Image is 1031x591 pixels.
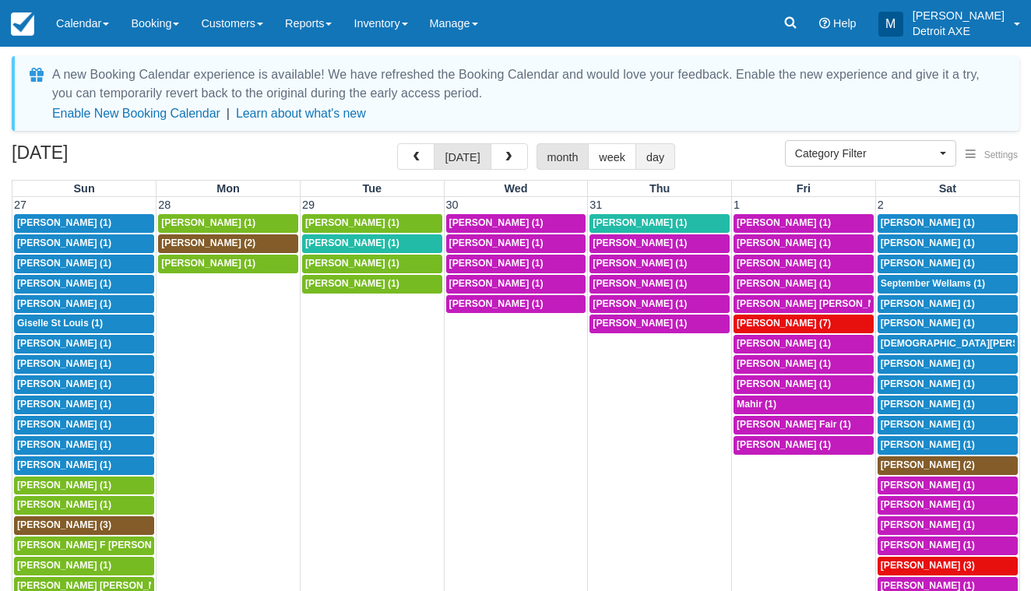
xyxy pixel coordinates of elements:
[12,199,28,211] span: 27
[12,143,209,172] h2: [DATE]
[785,140,956,167] button: Category Filter
[17,338,111,349] span: [PERSON_NAME] (1)
[737,258,831,269] span: [PERSON_NAME] (1)
[17,237,111,248] span: [PERSON_NAME] (1)
[881,519,975,530] span: [PERSON_NAME] (1)
[734,315,874,333] a: [PERSON_NAME] (7)
[881,480,975,491] span: [PERSON_NAME] (1)
[881,318,975,329] span: [PERSON_NAME] (1)
[881,580,975,591] span: [PERSON_NAME] (1)
[158,255,298,273] a: [PERSON_NAME] (1)
[14,355,154,374] a: [PERSON_NAME] (1)
[446,275,586,294] a: [PERSON_NAME] (1)
[302,275,442,294] a: [PERSON_NAME] (1)
[158,234,298,253] a: [PERSON_NAME] (2)
[737,338,831,349] span: [PERSON_NAME] (1)
[446,214,586,233] a: [PERSON_NAME] (1)
[878,516,1018,535] a: [PERSON_NAME] (1)
[732,199,741,211] span: 1
[734,275,874,294] a: [PERSON_NAME] (1)
[878,496,1018,515] a: [PERSON_NAME] (1)
[878,396,1018,414] a: [PERSON_NAME] (1)
[14,436,154,455] a: [PERSON_NAME] (1)
[14,295,154,314] a: [PERSON_NAME] (1)
[449,237,544,248] span: [PERSON_NAME] (1)
[878,456,1018,475] a: [PERSON_NAME] (2)
[593,318,687,329] span: [PERSON_NAME] (1)
[881,278,985,289] span: September Wellams (1)
[881,439,975,450] span: [PERSON_NAME] (1)
[17,419,111,430] span: [PERSON_NAME] (1)
[734,335,874,354] a: [PERSON_NAME] (1)
[537,143,589,170] button: month
[446,255,586,273] a: [PERSON_NAME] (1)
[589,275,730,294] a: [PERSON_NAME] (1)
[14,255,154,273] a: [PERSON_NAME] (1)
[881,258,975,269] span: [PERSON_NAME] (1)
[878,275,1018,294] a: September Wellams (1)
[158,214,298,233] a: [PERSON_NAME] (1)
[734,255,874,273] a: [PERSON_NAME] (1)
[819,18,830,29] i: Help
[737,439,831,450] span: [PERSON_NAME] (1)
[14,477,154,495] a: [PERSON_NAME] (1)
[17,217,111,228] span: [PERSON_NAME] (1)
[635,143,675,170] button: day
[301,199,316,211] span: 29
[878,295,1018,314] a: [PERSON_NAME] (1)
[881,419,975,430] span: [PERSON_NAME] (1)
[589,255,730,273] a: [PERSON_NAME] (1)
[305,258,399,269] span: [PERSON_NAME] (1)
[363,182,382,195] span: Tue
[52,106,220,121] button: Enable New Booking Calendar
[881,358,975,369] span: [PERSON_NAME] (1)
[878,436,1018,455] a: [PERSON_NAME] (1)
[878,234,1018,253] a: [PERSON_NAME] (1)
[734,396,874,414] a: Mahir (1)
[446,295,586,314] a: [PERSON_NAME] (1)
[797,182,811,195] span: Fri
[734,295,874,314] a: [PERSON_NAME] [PERSON_NAME] (1)
[593,258,687,269] span: [PERSON_NAME] (1)
[449,278,544,289] span: [PERSON_NAME] (1)
[17,560,111,571] span: [PERSON_NAME] (1)
[878,536,1018,555] a: [PERSON_NAME] (1)
[14,375,154,394] a: [PERSON_NAME] (1)
[878,557,1018,575] a: [PERSON_NAME] (3)
[74,182,95,195] span: Sun
[11,12,34,36] img: checkfront-main-nav-mini-logo.png
[17,459,111,470] span: [PERSON_NAME] (1)
[14,214,154,233] a: [PERSON_NAME] (1)
[302,214,442,233] a: [PERSON_NAME] (1)
[881,399,975,410] span: [PERSON_NAME] (1)
[737,237,831,248] span: [PERSON_NAME] (1)
[449,298,544,309] span: [PERSON_NAME] (1)
[737,298,913,309] span: [PERSON_NAME] [PERSON_NAME] (1)
[588,143,636,170] button: week
[52,65,1001,103] div: A new Booking Calendar experience is available! We have refreshed the Booking Calendar and would ...
[737,358,831,369] span: [PERSON_NAME] (1)
[737,419,851,430] span: [PERSON_NAME] Fair (1)
[734,355,874,374] a: [PERSON_NAME] (1)
[589,315,730,333] a: [PERSON_NAME] (1)
[305,237,399,248] span: [PERSON_NAME] (1)
[161,217,255,228] span: [PERSON_NAME] (1)
[878,255,1018,273] a: [PERSON_NAME] (1)
[881,499,975,510] span: [PERSON_NAME] (1)
[216,182,240,195] span: Mon
[17,540,202,551] span: [PERSON_NAME] F [PERSON_NAME] (1)
[913,8,1005,23] p: [PERSON_NAME]
[881,540,975,551] span: [PERSON_NAME] (1)
[161,258,255,269] span: [PERSON_NAME] (1)
[17,278,111,289] span: [PERSON_NAME] (1)
[881,378,975,389] span: [PERSON_NAME] (1)
[878,335,1018,354] a: [DEMOGRAPHIC_DATA][PERSON_NAME] (1)
[984,150,1018,160] span: Settings
[881,560,975,571] span: [PERSON_NAME] (3)
[939,182,956,195] span: Sat
[737,318,831,329] span: [PERSON_NAME] (7)
[302,255,442,273] a: [PERSON_NAME] (1)
[878,355,1018,374] a: [PERSON_NAME] (1)
[14,396,154,414] a: [PERSON_NAME] (1)
[881,217,975,228] span: [PERSON_NAME] (1)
